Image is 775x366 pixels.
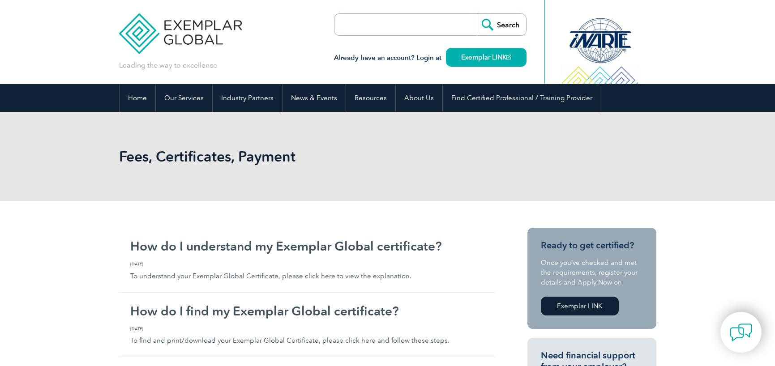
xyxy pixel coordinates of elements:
[119,60,217,70] p: Leading the way to excellence
[130,261,484,281] p: To understand your Exemplar Global Certificate, please click here to view the explanation.
[334,52,527,64] h3: Already have an account? Login at
[130,261,484,267] span: [DATE]
[396,84,442,112] a: About Us
[506,55,511,60] img: open_square.png
[541,258,643,287] p: Once you’ve checked and met the requirements, register your details and Apply Now on
[446,48,527,67] a: Exemplar LINK
[120,84,155,112] a: Home
[541,240,643,251] h3: Ready to get certified?
[130,326,484,346] p: To find and print/download your Exemplar Global Certificate, please click here and follow these s...
[443,84,601,112] a: Find Certified Professional / Training Provider
[541,297,619,315] a: Exemplar LINK
[156,84,212,112] a: Our Services
[119,228,495,293] a: How do I understand my Exemplar Global certificate? [DATE] To understand your Exemplar Global Cer...
[130,304,484,318] h2: How do I find my Exemplar Global certificate?
[213,84,282,112] a: Industry Partners
[119,293,495,357] a: How do I find my Exemplar Global certificate? [DATE] To find and print/download your Exemplar Glo...
[477,14,526,35] input: Search
[119,148,463,165] h1: Fees, Certificates, Payment
[346,84,395,112] a: Resources
[130,326,484,332] span: [DATE]
[283,84,346,112] a: News & Events
[730,321,752,344] img: contact-chat.png
[130,239,484,253] h2: How do I understand my Exemplar Global certificate?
